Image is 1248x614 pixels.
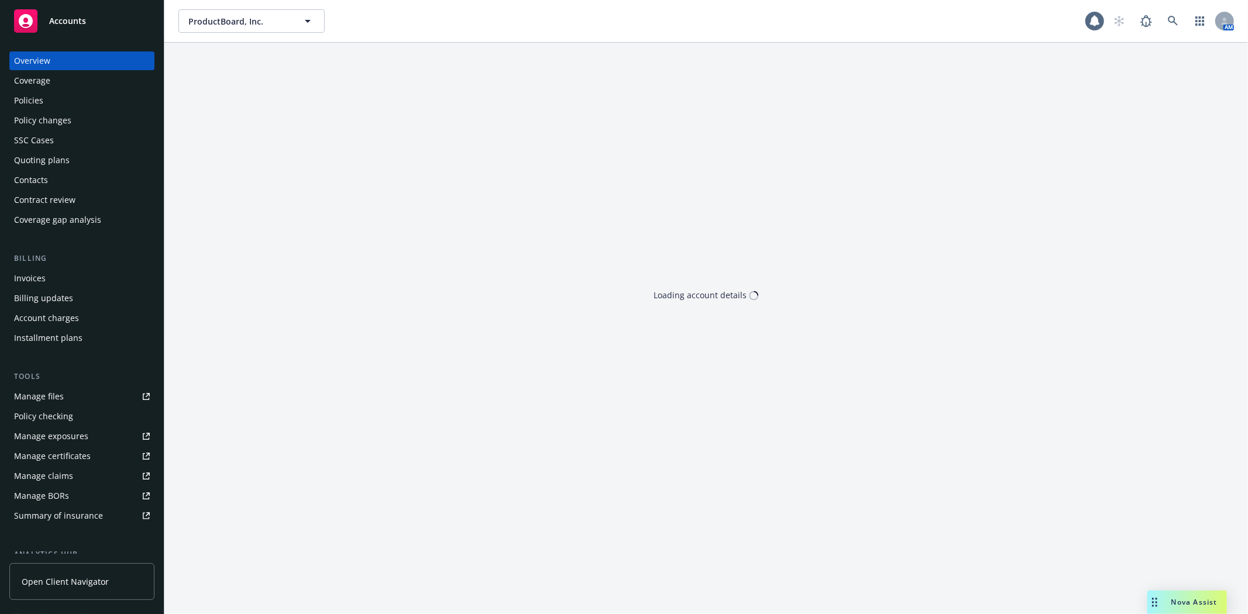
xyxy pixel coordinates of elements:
a: Manage certificates [9,447,154,465]
div: Analytics hub [9,549,154,560]
div: SSC Cases [14,131,54,150]
div: Installment plans [14,329,82,347]
a: Switch app [1188,9,1212,33]
a: Start snowing [1108,9,1131,33]
div: Invoices [14,269,46,288]
a: Installment plans [9,329,154,347]
div: Manage certificates [14,447,91,465]
div: Billing [9,253,154,264]
div: Quoting plans [14,151,70,170]
div: Coverage [14,71,50,90]
a: Billing updates [9,289,154,308]
a: Manage exposures [9,427,154,446]
a: Coverage gap analysis [9,211,154,229]
div: Contacts [14,171,48,189]
div: Policies [14,91,43,110]
a: Manage claims [9,467,154,485]
div: Account charges [14,309,79,327]
a: Report a Bug [1134,9,1158,33]
a: Policy checking [9,407,154,426]
a: Manage BORs [9,487,154,505]
div: Policy checking [14,407,73,426]
a: Contract review [9,191,154,209]
div: Coverage gap analysis [14,211,101,229]
div: Manage claims [14,467,73,485]
a: SSC Cases [9,131,154,150]
div: Manage BORs [14,487,69,505]
div: Drag to move [1147,591,1162,614]
div: Manage files [14,387,64,406]
a: Search [1161,9,1185,33]
a: Contacts [9,171,154,189]
a: Coverage [9,71,154,90]
div: Policy changes [14,111,71,130]
a: Account charges [9,309,154,327]
span: Accounts [49,16,86,26]
a: Quoting plans [9,151,154,170]
span: Nova Assist [1171,597,1218,607]
a: Summary of insurance [9,506,154,525]
div: Summary of insurance [14,506,103,525]
span: ProductBoard, Inc. [188,15,290,27]
span: Open Client Navigator [22,575,109,588]
a: Accounts [9,5,154,37]
div: Tools [9,371,154,382]
div: Manage exposures [14,427,88,446]
a: Manage files [9,387,154,406]
button: Nova Assist [1147,591,1227,614]
div: Loading account details [654,289,747,302]
button: ProductBoard, Inc. [178,9,325,33]
a: Invoices [9,269,154,288]
a: Policies [9,91,154,110]
div: Contract review [14,191,75,209]
div: Billing updates [14,289,73,308]
a: Overview [9,51,154,70]
div: Overview [14,51,50,70]
a: Policy changes [9,111,154,130]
